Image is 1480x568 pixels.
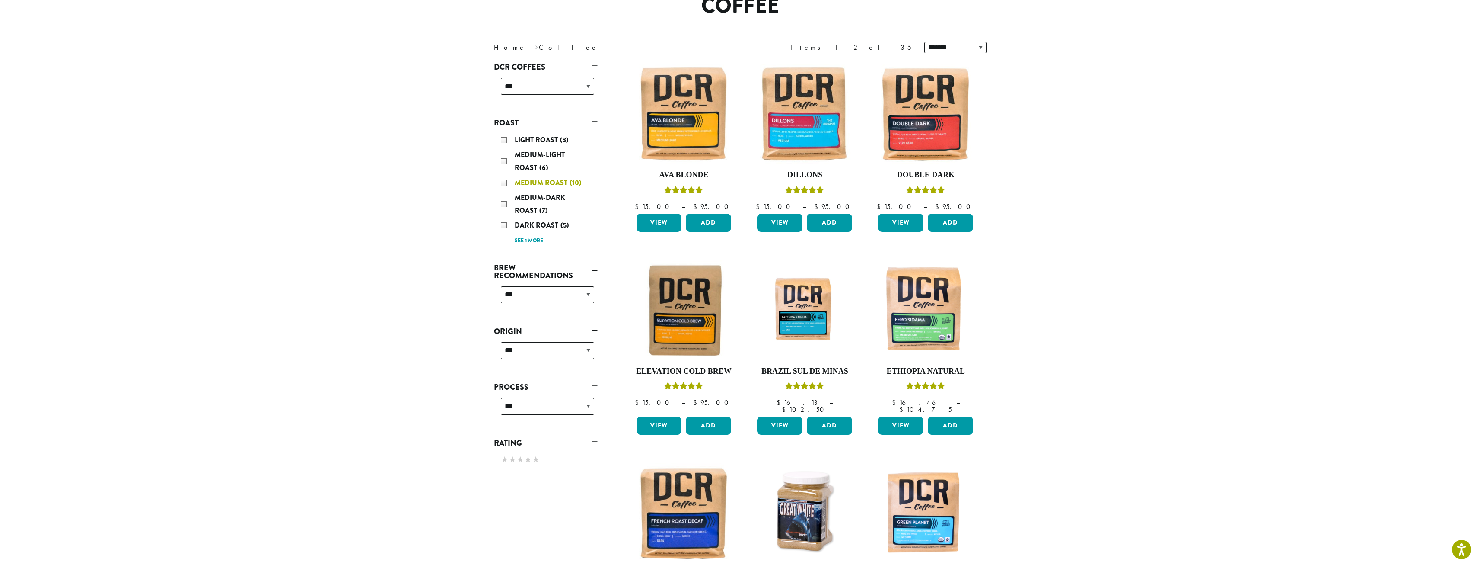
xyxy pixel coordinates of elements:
a: Home [494,43,526,52]
span: $ [635,398,642,407]
img: Dillons-12oz-300x300.jpg [755,64,854,164]
img: Ava-Blonde-12oz-1-300x300.jpg [634,64,733,164]
span: $ [892,398,899,407]
span: Light Roast [515,135,560,145]
span: Dark Roast [515,220,560,230]
span: $ [814,202,821,211]
span: $ [693,202,700,211]
img: French-Roast-Decaf-12oz-300x300.jpg [634,463,733,563]
div: Rated 4.50 out of 5 [906,185,945,198]
div: Rated 5.00 out of 5 [664,185,703,198]
span: $ [935,202,942,211]
a: Ethiopia NaturalRated 5.00 out of 5 [876,260,975,414]
bdi: 95.00 [693,202,732,211]
button: Add [686,214,731,232]
div: Rated 5.00 out of 5 [664,381,703,394]
a: Brazil Sul De MinasRated 5.00 out of 5 [755,260,854,414]
bdi: 16.13 [777,398,821,407]
bdi: 15.00 [756,202,794,211]
div: Rated 5.00 out of 5 [785,185,824,198]
span: ★ [524,453,532,466]
h4: Brazil Sul De Minas [755,367,854,376]
h4: Elevation Cold Brew [634,367,734,376]
span: (10) [570,178,582,188]
span: (6) [539,163,548,173]
div: Origin [494,339,598,369]
span: ★ [516,453,524,466]
button: Add [686,417,731,435]
div: Brew Recommendations [494,283,598,314]
a: Origin [494,324,598,339]
span: $ [635,202,642,211]
a: See 1 more [515,237,543,245]
h4: Dillons [755,170,854,180]
span: (7) [539,205,548,215]
img: Great-White-Coffee.png [755,463,854,563]
a: Brew Recommendations [494,260,598,283]
span: – [923,202,927,211]
span: Medium-Dark Roast [515,193,565,215]
span: ★ [501,453,509,466]
span: (3) [560,135,569,145]
div: Roast [494,130,598,250]
bdi: 102.50 [782,405,828,414]
span: ★ [532,453,540,466]
span: › [535,39,538,53]
span: Medium-Light Roast [515,150,565,173]
a: View [637,417,682,435]
a: View [878,417,923,435]
h4: Double Dark [876,170,975,180]
button: Add [928,214,973,232]
a: View [878,214,923,232]
h4: Ava Blonde [634,170,734,180]
span: (5) [560,220,569,230]
a: Double DarkRated 4.50 out of 5 [876,64,975,210]
span: $ [782,405,789,414]
a: DillonsRated 5.00 out of 5 [755,64,854,210]
span: $ [693,398,700,407]
span: – [681,202,685,211]
nav: Breadcrumb [494,42,727,53]
img: DCR-Green-Planet-Coffee-Bag-300x300.png [876,463,975,563]
span: $ [777,398,784,407]
div: Items 1-12 of 35 [790,42,911,53]
bdi: 16.46 [892,398,948,407]
a: Roast [494,116,598,130]
bdi: 104.75 [899,405,952,414]
span: – [829,398,833,407]
div: DCR Coffees [494,74,598,105]
a: Process [494,380,598,395]
a: View [757,214,802,232]
bdi: 95.00 [693,398,732,407]
img: DCR-Fero-Sidama-Coffee-Bag-2019-300x300.png [876,260,975,360]
h4: Ethiopia Natural [876,367,975,376]
bdi: 95.00 [814,202,853,211]
div: Rating [494,450,598,470]
bdi: 15.00 [635,398,673,407]
span: $ [877,202,884,211]
span: – [956,398,960,407]
a: Rating [494,436,598,450]
a: Ava BlondeRated 5.00 out of 5 [634,64,734,210]
a: DCR Coffees [494,60,598,74]
img: Fazenda-Rainha_12oz_Mockup.jpg [755,273,854,347]
a: View [637,214,682,232]
button: Add [807,214,852,232]
div: Process [494,395,598,425]
span: $ [756,202,763,211]
span: – [681,398,685,407]
span: $ [899,405,907,414]
img: Double-Dark-12oz-300x300.jpg [876,64,975,164]
bdi: 15.00 [635,202,673,211]
div: Rated 5.00 out of 5 [906,381,945,394]
button: Add [807,417,852,435]
img: Elevation-Cold-Brew-300x300.jpg [634,260,733,360]
button: Add [928,417,973,435]
a: Elevation Cold BrewRated 5.00 out of 5 [634,260,734,414]
span: ★ [509,453,516,466]
bdi: 15.00 [877,202,915,211]
a: View [757,417,802,435]
div: Rated 5.00 out of 5 [785,381,824,394]
span: Medium Roast [515,178,570,188]
span: – [802,202,806,211]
